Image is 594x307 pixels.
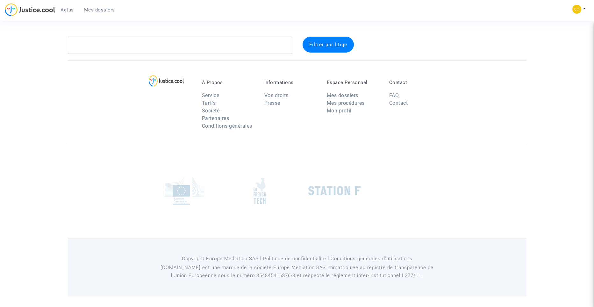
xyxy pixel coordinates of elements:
span: Mes dossiers [84,7,115,13]
img: 5a13cfc393247f09c958b2f13390bacc [572,5,581,14]
a: Société [202,108,220,114]
a: Presse [264,100,280,106]
span: Actus [61,7,74,13]
img: stationf.png [308,186,361,196]
img: french_tech.png [254,177,266,204]
a: Mes procédures [327,100,365,106]
img: europe_commision.png [165,177,204,205]
span: Filtrer par litige [309,42,347,47]
a: Mes dossiers [79,5,120,15]
a: FAQ [389,92,399,98]
p: Contact [389,80,442,85]
a: Service [202,92,219,98]
a: Partenaires [202,115,229,121]
p: [DOMAIN_NAME] est une marque de la société Europe Mediation SAS immatriculée au registre de tr... [152,264,442,280]
a: Vos droits [264,92,289,98]
a: Mes dossiers [327,92,358,98]
a: Tarifs [202,100,216,106]
a: Mon profil [327,108,352,114]
p: À Propos [202,80,255,85]
img: logo-lg.svg [149,75,184,87]
p: Copyright Europe Mediation SAS l Politique de confidentialité l Conditions générales d’utilisa... [152,255,442,263]
p: Informations [264,80,317,85]
img: jc-logo.svg [5,3,55,16]
a: Actus [55,5,79,15]
a: Contact [389,100,408,106]
a: Conditions générales [202,123,252,129]
p: Espace Personnel [327,80,380,85]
